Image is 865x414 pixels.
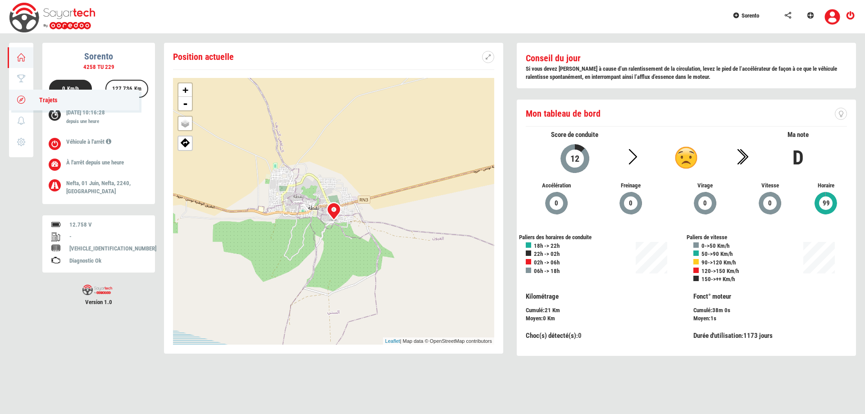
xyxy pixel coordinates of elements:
b: Conseil du jour [526,53,581,64]
span: 12 [570,153,580,164]
b: Si vous devez [PERSON_NAME] à cause d’un ralentissement de la circulation, levez le pied de l’acc... [526,65,837,81]
div: : [526,331,680,341]
a: Trajets [9,90,139,110]
div: : [687,292,854,323]
div: : [519,292,687,323]
span: Cumulé [693,307,710,314]
p: Kilométrage [526,292,680,301]
b: 22h -> 02h [534,250,560,257]
label: Km [134,85,141,93]
span: 0 [628,198,633,209]
p: Fonct° moteur [693,292,847,301]
span: Km [547,315,555,322]
span: Horaire [805,182,847,190]
p: [DATE] 10:16:28 [66,109,141,127]
span: Afficher ma position sur google map [178,136,192,147]
span: Virage [674,182,735,190]
div: : [693,331,847,341]
b: 0->50 Km/h [701,242,729,249]
span: Accélération [526,182,587,190]
div: 0 [58,81,83,99]
b: Sorento [84,51,113,62]
a: Leaflet [385,338,400,344]
div: Diagnostic Ok [69,257,146,265]
span: Freinage [600,182,661,190]
span: Version 1.0 [42,298,155,307]
span: 1s [710,315,716,322]
span: Trajets [30,96,57,104]
b: 06h -> 18h [534,268,560,274]
span: 0 [703,198,707,209]
label: Km/h [67,85,79,93]
span: Moyen [526,315,541,322]
span: 0 [543,315,546,322]
span: 0 [768,198,772,209]
img: directions.png [181,137,190,147]
span: Sorento [742,12,759,19]
span: 38m 0s [712,307,730,314]
div: [VEHICLE_IDENTIFICATION_NUMBER] [69,245,146,253]
span: Choc(s) détecté(s) [526,332,576,340]
span: Cumulé [526,307,543,314]
b: 90->120 Km/h [701,259,736,266]
span: Score de conduite [551,131,598,139]
span: Mon tableau de bord [526,108,601,119]
label: depuis une heure [66,118,99,125]
div: 12.758 V [69,221,146,229]
span: 0 [578,332,582,340]
div: : [693,314,847,323]
div: 4258 TU 229 [42,63,155,72]
b: 120->150 Km/h [701,268,739,274]
b: 50->90 Km/h [701,250,733,257]
b: 02h -> 06h [534,259,560,266]
span: Km [552,307,560,314]
span: Position actuelle [173,51,234,62]
span: 99 [822,198,830,209]
span: Ma note [788,131,809,139]
b: 150->++ Km/h [701,276,735,282]
div: - [69,232,146,241]
a: Layers [178,117,192,130]
b: 18h -> 22h [534,242,560,249]
img: sayartech-logo.png [82,285,112,295]
p: Nefta, 01 Juin, Nefta, 2240, [GEOGRAPHIC_DATA] [66,179,141,196]
a: Zoom out [178,97,192,110]
a: Zoom in [178,83,192,97]
span: À l'arrêt [66,159,84,166]
div: | Map data © OpenStreetMap contributors [383,337,494,345]
span: 0 [554,198,559,209]
img: d.png [675,146,697,169]
span: 21 [545,307,551,314]
b: D [792,146,804,169]
div: Paliers de vitesse [687,233,854,242]
span: Moyen [693,315,709,322]
div: 127 736 [108,81,146,99]
span: depuis une heure [86,159,124,166]
p: Véhicule à l'arrêt [66,138,141,146]
span: 1173 jours [743,332,773,340]
div: Paliers des horaires de conduite [519,233,687,242]
span: Durée d'utilisation [693,332,742,340]
span: Vitesse [749,182,791,190]
div: : [526,314,680,323]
